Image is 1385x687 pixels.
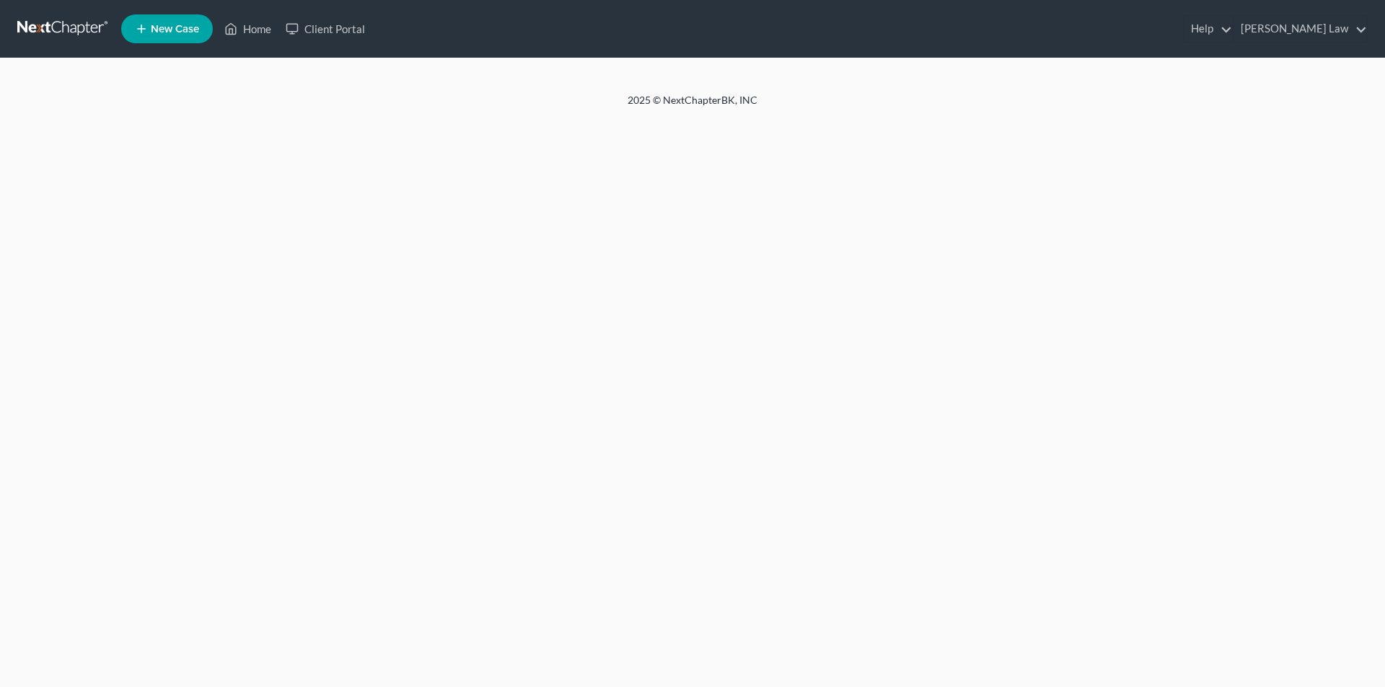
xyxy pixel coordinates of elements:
[278,16,372,42] a: Client Portal
[281,93,1104,119] div: 2025 © NextChapterBK, INC
[1184,16,1232,42] a: Help
[121,14,213,43] new-legal-case-button: New Case
[1234,16,1367,42] a: [PERSON_NAME] Law
[217,16,278,42] a: Home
